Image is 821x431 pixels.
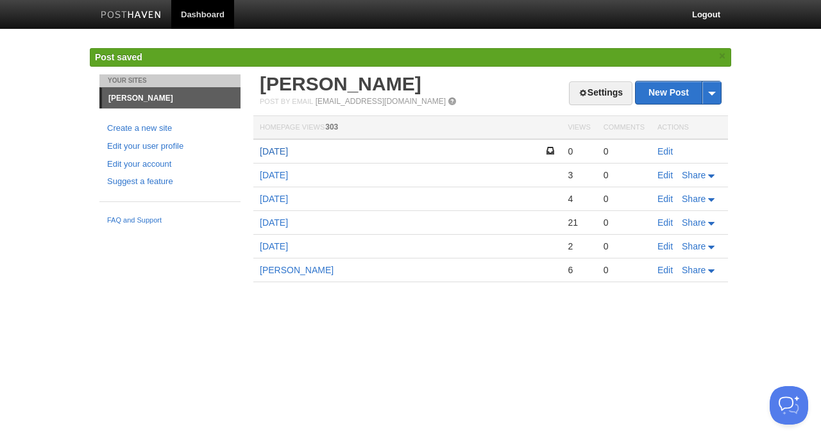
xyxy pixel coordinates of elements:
[604,146,645,157] div: 0
[260,265,334,275] a: [PERSON_NAME]
[316,97,446,106] a: [EMAIL_ADDRESS][DOMAIN_NAME]
[568,193,590,205] div: 4
[636,81,721,104] a: New Post
[99,74,241,87] li: Your Sites
[101,11,162,21] img: Posthaven-bar
[260,146,288,156] a: [DATE]
[604,169,645,181] div: 0
[260,194,288,204] a: [DATE]
[682,217,706,228] span: Share
[657,146,673,156] a: Edit
[657,194,673,204] a: Edit
[682,241,706,251] span: Share
[657,241,673,251] a: Edit
[657,265,673,275] a: Edit
[682,265,706,275] span: Share
[561,116,597,140] th: Views
[260,73,421,94] a: [PERSON_NAME]
[604,193,645,205] div: 0
[260,217,288,228] a: [DATE]
[682,170,706,180] span: Share
[260,97,313,105] span: Post by Email
[568,217,590,228] div: 21
[253,116,561,140] th: Homepage Views
[325,123,338,131] span: 303
[657,217,673,228] a: Edit
[107,140,233,153] a: Edit your user profile
[716,48,728,64] a: ×
[568,169,590,181] div: 3
[682,194,706,204] span: Share
[569,81,632,105] a: Settings
[107,215,233,226] a: FAQ and Support
[107,175,233,189] a: Suggest a feature
[95,52,142,62] span: Post saved
[568,241,590,252] div: 2
[770,386,808,425] iframe: Help Scout Beacon - Open
[107,158,233,171] a: Edit your account
[107,122,233,135] a: Create a new site
[657,170,673,180] a: Edit
[102,88,241,108] a: [PERSON_NAME]
[604,217,645,228] div: 0
[568,146,590,157] div: 0
[604,241,645,252] div: 0
[260,170,288,180] a: [DATE]
[568,264,590,276] div: 6
[651,116,728,140] th: Actions
[597,116,651,140] th: Comments
[260,241,288,251] a: [DATE]
[604,264,645,276] div: 0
